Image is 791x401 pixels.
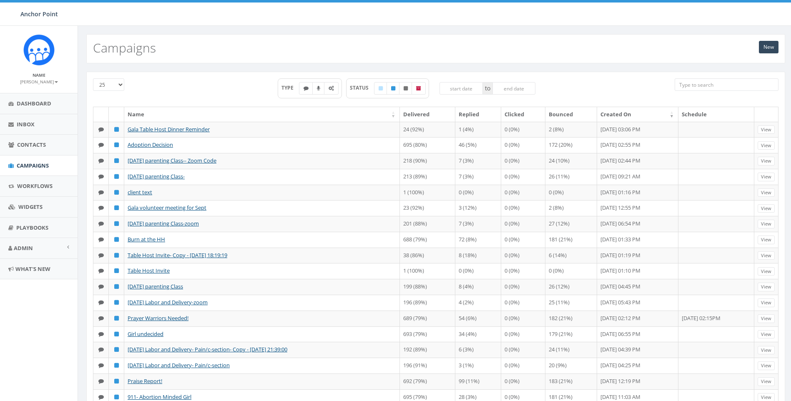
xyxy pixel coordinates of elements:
td: 183 (21%) [545,373,597,389]
td: 693 (79%) [400,326,455,342]
td: 0 (0%) [501,216,545,232]
i: Text SMS [98,378,104,384]
span: Anchor Point [20,10,58,18]
td: 0 (0%) [501,232,545,248]
td: [DATE] 01:10 PM [597,263,678,279]
label: Unpublished [399,82,412,95]
a: Prayer Warriors Needed! [128,314,188,322]
i: Text SMS [98,221,104,226]
a: [DATE] parenting Class [128,283,183,290]
td: [DATE] 04:39 PM [597,342,678,358]
td: 0 (0%) [455,263,502,279]
th: Name: activate to sort column ascending [124,107,400,122]
td: 0 (0%) [501,122,545,138]
th: Created On: activate to sort column ascending [597,107,678,122]
td: [DATE] 09:21 AM [597,169,678,185]
td: 0 (0%) [501,295,545,311]
i: Unpublished [404,86,408,91]
td: 196 (89%) [400,295,455,311]
td: [DATE] 02:12 PM [597,311,678,326]
a: [PERSON_NAME] [20,78,58,85]
i: Text SMS [98,347,104,352]
a: View [758,346,775,355]
td: 201 (88%) [400,216,455,232]
i: Text SMS [98,394,104,400]
label: Text SMS [299,82,313,95]
i: Text SMS [98,127,104,132]
a: 911- Abortion Minded Girl [128,393,191,401]
label: Automated Message [324,82,339,95]
span: Contacts [17,141,46,148]
input: end date [492,82,536,95]
td: [DATE] 04:45 PM [597,279,678,295]
i: Text SMS [98,174,104,179]
a: [DATE] Labor and Delivery-zoom [128,298,208,306]
td: 34 (4%) [455,326,502,342]
i: Published [114,142,119,148]
i: Published [114,237,119,242]
i: Text SMS [98,158,104,163]
span: Widgets [18,203,43,211]
td: [DATE] 01:33 PM [597,232,678,248]
label: Draft [374,82,387,95]
i: Text SMS [98,190,104,195]
td: 0 (0%) [545,185,597,200]
td: 25 (11%) [545,295,597,311]
td: [DATE] 06:54 PM [597,216,678,232]
a: Praise Report! [128,377,162,385]
td: [DATE] 02:15PM [678,311,754,326]
td: 196 (91%) [400,358,455,373]
td: 2 (8%) [545,122,597,138]
th: Delivered [400,107,455,122]
td: [DATE] 03:06 PM [597,122,678,138]
i: Published [114,316,119,321]
td: 3 (1%) [455,358,502,373]
i: Published [114,284,119,289]
td: 199 (88%) [400,279,455,295]
a: View [758,236,775,244]
td: [DATE] 05:43 PM [597,295,678,311]
td: 1 (100%) [400,185,455,200]
td: [DATE] 12:19 PM [597,373,678,389]
a: client text [128,188,152,196]
a: Gala Table Host Dinner Reminder [128,125,210,133]
a: Girl undecided [128,330,163,338]
td: [DATE] 02:44 PM [597,153,678,169]
td: 24 (11%) [545,342,597,358]
td: 1 (4%) [455,122,502,138]
td: 0 (0%) [501,248,545,263]
i: Published [114,331,119,337]
label: Published [387,82,400,95]
td: 26 (12%) [545,279,597,295]
td: 38 (86%) [400,248,455,263]
label: Ringless Voice Mail [312,82,325,95]
td: 0 (0%) [455,185,502,200]
td: 27 (12%) [545,216,597,232]
td: 0 (0%) [501,200,545,216]
td: 24 (10%) [545,153,597,169]
td: 1 (100%) [400,263,455,279]
th: Schedule [678,107,754,122]
td: 695 (80%) [400,137,455,153]
i: Draft [379,86,383,91]
td: 8 (18%) [455,248,502,263]
td: 213 (89%) [400,169,455,185]
a: View [758,220,775,228]
td: 24 (92%) [400,122,455,138]
td: 192 (89%) [400,342,455,358]
i: Published [114,394,119,400]
a: View [758,361,775,370]
th: Clicked [501,107,545,122]
td: 20 (9%) [545,358,597,373]
i: Text SMS [98,363,104,368]
td: 692 (79%) [400,373,455,389]
i: Published [114,378,119,384]
td: [DATE] 06:55 PM [597,326,678,342]
i: Text SMS [98,237,104,242]
a: View [758,188,775,197]
td: [DATE] 02:55 PM [597,137,678,153]
td: 0 (0%) [501,263,545,279]
a: [DATE] Labor and Delivery- Pain/c-section [128,361,230,369]
td: 182 (21%) [545,311,597,326]
a: View [758,141,775,150]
